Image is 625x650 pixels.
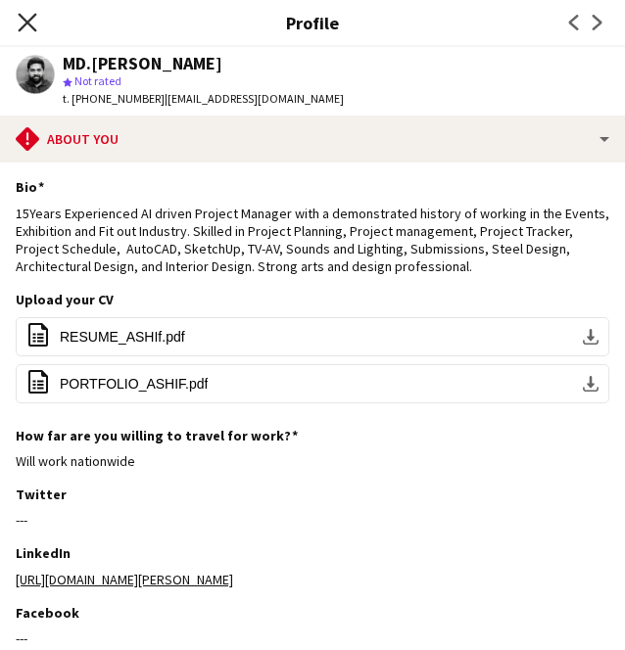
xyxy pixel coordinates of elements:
h3: Twitter [16,486,67,503]
button: RESUME_ASHIf.pdf [16,317,609,356]
div: 15Years Experienced AI driven Project Manager with a demonstrated history of working in the Event... [16,205,609,276]
div: --- [16,511,609,529]
span: | [EMAIL_ADDRESS][DOMAIN_NAME] [165,91,344,106]
div: --- [16,629,609,647]
span: Not rated [74,73,121,88]
div: MD.[PERSON_NAME] [63,55,222,72]
div: Will work nationwide [16,452,609,470]
h3: Bio [16,178,44,196]
h3: How far are you willing to travel for work? [16,427,298,444]
a: [URL][DOMAIN_NAME][PERSON_NAME] [16,571,233,588]
h3: LinkedIn [16,544,71,562]
button: PORTFOLIO_ASHIF.pdf [16,364,609,403]
span: PORTFOLIO_ASHIF.pdf [60,376,208,392]
span: RESUME_ASHIf.pdf [60,329,185,345]
h3: Upload your CV [16,291,114,308]
h3: Facebook [16,604,79,622]
span: t. [PHONE_NUMBER] [63,91,165,106]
